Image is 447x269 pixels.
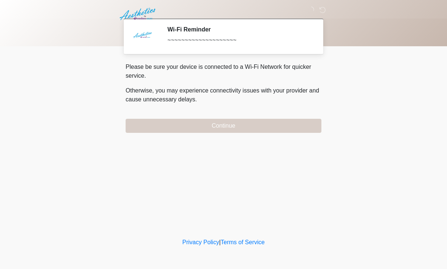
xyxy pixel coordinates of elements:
span: . [195,96,197,102]
div: ~~~~~~~~~~~~~~~~~~~~ [167,36,310,45]
img: Aesthetics by Emediate Cure Logo [118,6,158,23]
p: Please be sure your device is connected to a Wi-Fi Network for quicker service. [126,63,321,80]
a: Privacy Policy [182,239,219,245]
a: | [219,239,221,245]
p: Otherwise, you may experience connectivity issues with your provider and cause unnecessary delays [126,86,321,104]
a: Terms of Service [221,239,265,245]
button: Continue [126,119,321,133]
img: Agent Avatar [131,26,153,48]
h2: Wi-Fi Reminder [167,26,310,33]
